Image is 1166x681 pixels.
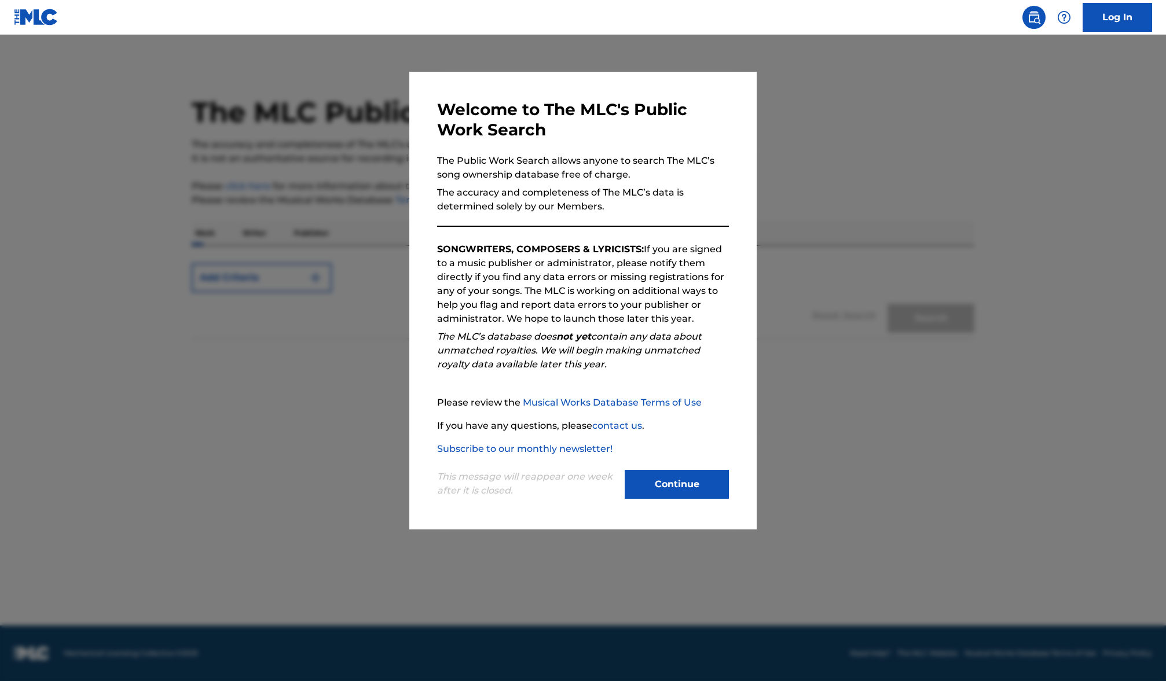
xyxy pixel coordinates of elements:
[437,244,644,255] strong: SONGWRITERS, COMPOSERS & LYRICISTS:
[1108,625,1166,681] iframe: Chat Widget
[523,397,702,408] a: Musical Works Database Terms of Use
[437,100,729,140] h3: Welcome to The MLC's Public Work Search
[437,419,729,433] p: If you have any questions, please .
[437,396,729,410] p: Please review the
[437,331,702,370] em: The MLC’s database does contain any data about unmatched royalties. We will begin making unmatche...
[1057,10,1071,24] img: help
[1022,6,1046,29] a: Public Search
[556,331,591,342] strong: not yet
[592,420,642,431] a: contact us
[14,9,58,25] img: MLC Logo
[437,443,613,454] a: Subscribe to our monthly newsletter!
[437,470,618,498] p: This message will reappear one week after it is closed.
[1083,3,1152,32] a: Log In
[1053,6,1076,29] div: Help
[1027,10,1041,24] img: search
[625,470,729,499] button: Continue
[437,242,729,326] p: If you are signed to a music publisher or administrator, please notify them directly if you find ...
[437,186,729,213] p: The accuracy and completeness of The MLC’s data is determined solely by our Members.
[437,154,729,182] p: The Public Work Search allows anyone to search The MLC’s song ownership database free of charge.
